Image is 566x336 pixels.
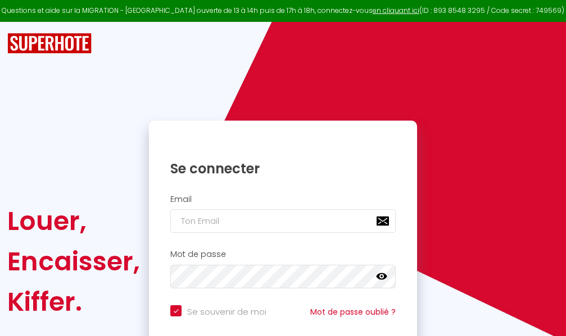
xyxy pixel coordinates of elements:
input: Ton Email [170,209,396,233]
div: Kiffer. [7,282,140,322]
a: Mot de passe oublié ? [310,306,396,317]
h2: Email [170,195,396,204]
div: Encaisser, [7,241,140,282]
h2: Mot de passe [170,250,396,259]
div: Louer, [7,201,140,241]
img: SuperHote logo [7,33,92,54]
h1: Se connecter [170,160,396,177]
a: en cliquant ici [373,6,419,15]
